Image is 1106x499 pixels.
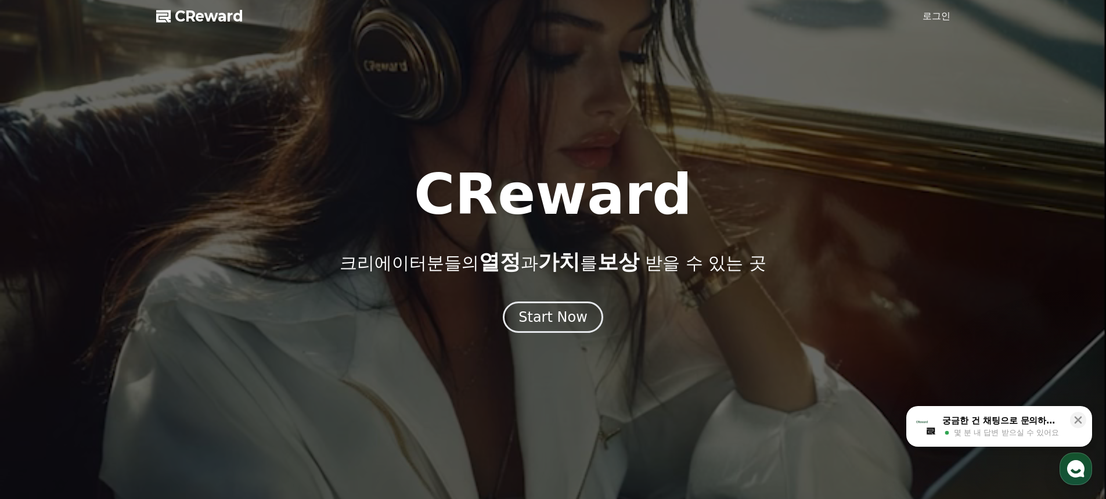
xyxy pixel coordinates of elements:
[156,7,243,26] a: CReward
[538,250,580,274] span: 가치
[518,308,588,326] div: Start Now
[923,9,950,23] a: 로그인
[479,250,521,274] span: 열정
[503,313,603,324] a: Start Now
[597,250,639,274] span: 보상
[340,250,766,274] p: 크리에이터분들의 과 를 받을 수 있는 곳
[414,167,692,222] h1: CReward
[175,7,243,26] span: CReward
[503,301,603,333] button: Start Now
